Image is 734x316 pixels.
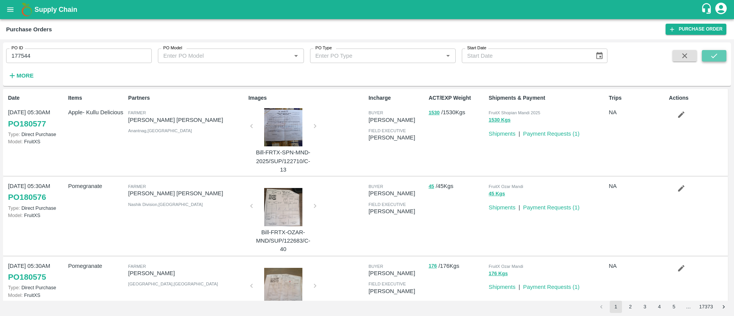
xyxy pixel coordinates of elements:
label: PO Model [163,45,182,51]
span: Type: [8,131,20,137]
a: PO180576 [8,190,46,204]
span: Anantnag , [GEOGRAPHIC_DATA] [128,128,192,133]
button: 1530 Kgs [489,116,510,125]
p: [PERSON_NAME] [369,189,425,198]
p: Partners [128,94,245,102]
span: [GEOGRAPHIC_DATA] , [GEOGRAPHIC_DATA] [128,282,218,286]
span: Type: [8,205,20,211]
span: FruitX Shopian Mandi 2025 [489,110,540,115]
button: Go to page 4 [653,301,666,313]
a: PO180577 [8,117,46,131]
p: / 176 Kgs [429,262,486,271]
p: NA [609,108,666,117]
p: FruitXS [8,292,65,299]
p: [DATE] 05:30AM [8,182,65,190]
span: Farmer [128,264,146,269]
p: Direct Purchase [8,204,65,212]
button: Go to page 17373 [697,301,715,313]
div: | [515,126,520,138]
nav: pagination navigation [594,301,731,313]
span: FruitX Ozar Mandi [489,184,523,189]
button: Go to next page [718,301,730,313]
p: Items [68,94,125,102]
p: [PERSON_NAME] [PERSON_NAME] [128,189,245,198]
a: PO180575 [8,270,46,284]
p: / 1530 Kgs [429,108,486,117]
p: Direct Purchase [8,284,65,291]
input: Start Date [462,49,589,63]
input: Enter PO Model [160,51,279,61]
div: account of current user [714,2,728,18]
span: Type: [8,285,20,290]
a: Payment Requests (1) [523,131,580,137]
p: [DATE] 05:30AM [8,262,65,270]
label: PO Type [315,45,332,51]
img: logo [19,2,34,17]
p: Pomegranate [68,262,125,270]
p: [PERSON_NAME] [369,207,425,216]
p: [PERSON_NAME] [369,116,425,124]
p: [PERSON_NAME] [369,269,425,277]
span: buyer [369,110,383,115]
button: Choose date [592,49,607,63]
a: Shipments [489,204,515,211]
p: FruitXS [8,212,65,219]
p: Bill-FRTX-SPN-MND-2025/SUP/122710/C-13 [255,148,312,174]
a: Supply Chain [34,4,701,15]
p: NA [609,182,666,190]
p: FruitXS [8,138,65,145]
button: More [6,69,36,82]
button: Go to page 5 [668,301,680,313]
div: | [515,200,520,212]
div: Purchase Orders [6,24,52,34]
span: field executive [369,202,406,207]
p: Direct Purchase [8,131,65,138]
b: Supply Chain [34,6,77,13]
span: Farmer [128,110,146,115]
p: [PERSON_NAME] [PERSON_NAME] [128,116,245,124]
span: field executive [369,128,406,133]
span: buyer [369,264,383,269]
p: Apple- Kullu Delicious [68,108,125,117]
button: Go to page 2 [624,301,637,313]
p: [PERSON_NAME] [369,133,425,142]
button: 176 [429,262,437,271]
strong: More [16,73,34,79]
span: Model: [8,292,23,298]
a: Payment Requests (1) [523,284,580,290]
a: Purchase Order [666,24,726,35]
a: Shipments [489,131,515,137]
div: customer-support [701,3,714,16]
a: Payment Requests (1) [523,204,580,211]
span: Farmer [128,184,146,189]
p: Shipments & Payment [489,94,606,102]
p: Pomegranate [68,182,125,190]
span: FruitX Ozar Mandi [489,264,523,269]
button: 176 Kgs [489,269,508,278]
input: Enter PO ID [6,49,152,63]
span: field executive [369,282,406,286]
p: [PERSON_NAME] [128,269,245,277]
p: Date [8,94,65,102]
div: … [682,303,695,311]
button: open drawer [2,1,19,18]
button: page 1 [610,301,622,313]
p: Images [248,94,365,102]
span: Nashik Division , [GEOGRAPHIC_DATA] [128,202,203,207]
p: Bill-FRTX-OZAR-MND/SUP/122683/C-40 [255,228,312,254]
p: NA [609,262,666,270]
button: Go to page 3 [639,301,651,313]
a: Shipments [489,284,515,290]
button: Open [443,51,453,61]
button: 1530 [429,109,440,117]
p: Actions [669,94,726,102]
input: Enter PO Type [312,51,431,61]
span: buyer [369,184,383,189]
p: [PERSON_NAME] [369,287,425,295]
label: PO ID [11,45,23,51]
p: Incharge [369,94,425,102]
label: Start Date [467,45,486,51]
div: | [515,280,520,291]
span: Model: [8,212,23,218]
p: Trips [609,94,666,102]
